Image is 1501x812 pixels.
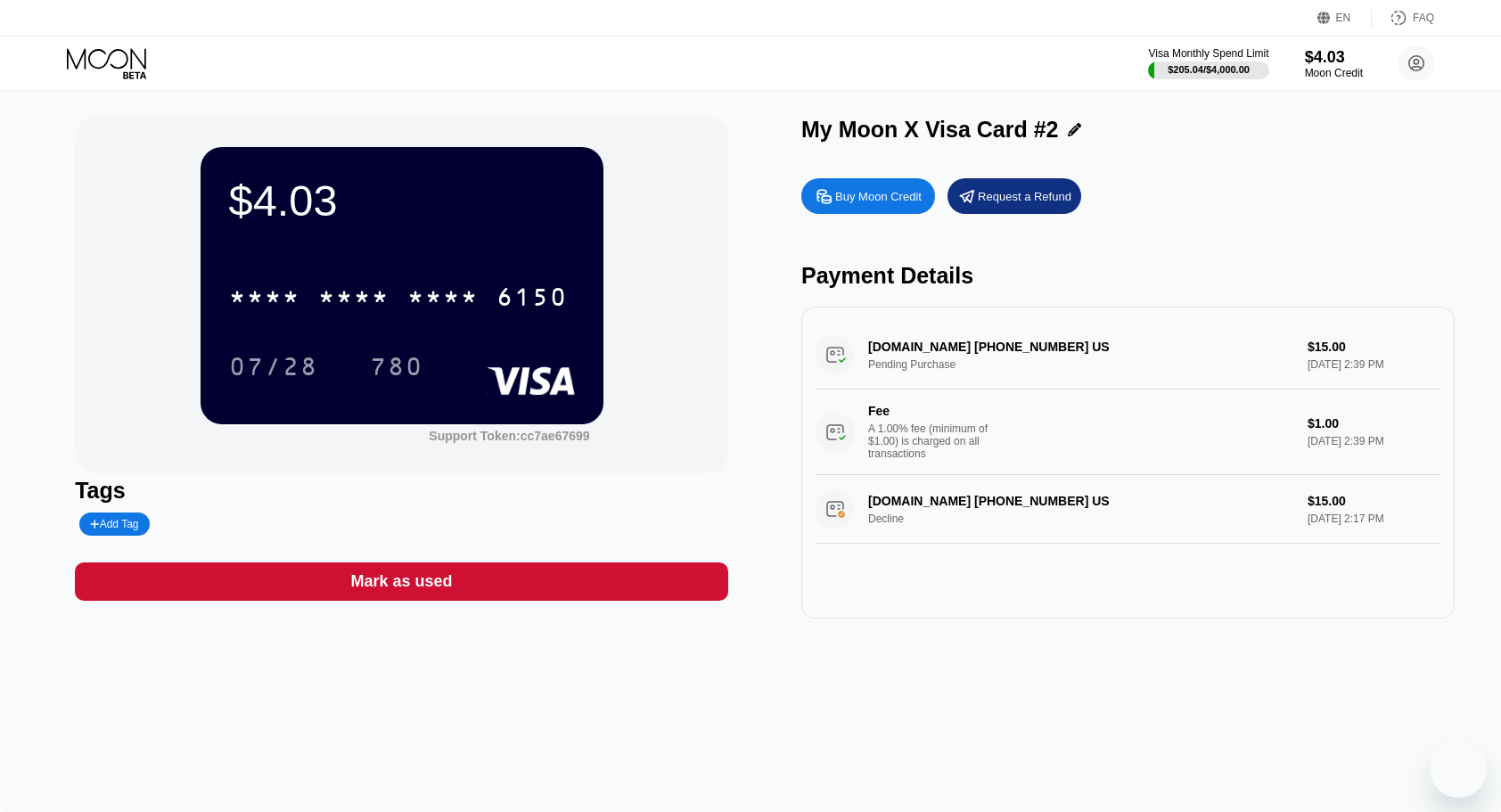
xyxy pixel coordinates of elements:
[496,285,568,314] div: 6150
[868,422,1002,460] div: A 1.00% fee (minimum of $1.00) is charged on all transactions
[370,355,423,383] div: 780
[429,429,589,443] div: Support Token: cc7ae67699
[947,178,1081,214] div: Request a Refund
[801,178,935,214] div: Buy Moon Credit
[978,189,1071,204] div: Request a Refund
[357,344,437,389] div: 780
[1455,737,1490,755] iframe: Number of unread messages
[1317,9,1372,27] div: EN
[429,429,589,443] div: Support Token:cc7ae67699
[90,518,138,530] div: Add Tag
[1308,435,1440,447] div: [DATE] 2:39 PM
[351,571,453,592] div: Mark as used
[835,189,922,204] div: Buy Moon Credit
[79,513,149,536] div: Add Tag
[801,263,1455,289] div: Payment Details
[1148,47,1268,79] div: Visa Monthly Spend Limit$205.04/$4,000.00
[1308,416,1440,431] div: $1.00
[1168,64,1250,75] div: $205.04 / $4,000.00
[75,478,728,504] div: Tags
[801,117,1059,143] div: My Moon X Visa Card #2
[1148,47,1268,60] div: Visa Monthly Spend Limit
[1413,12,1434,24] div: FAQ
[1336,12,1351,24] div: EN
[1305,48,1363,79] div: $4.03Moon Credit
[75,562,728,601] div: Mark as used
[1305,67,1363,79] div: Moon Credit
[229,176,575,226] div: $4.03
[868,404,993,418] div: Fee
[229,355,318,383] div: 07/28
[216,344,332,389] div: 07/28
[1372,9,1434,27] div: FAQ
[1430,741,1487,798] iframe: Button to launch messaging window, 1 unread message
[816,390,1440,475] div: FeeA 1.00% fee (minimum of $1.00) is charged on all transactions$1.00[DATE] 2:39 PM
[1305,48,1363,67] div: $4.03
